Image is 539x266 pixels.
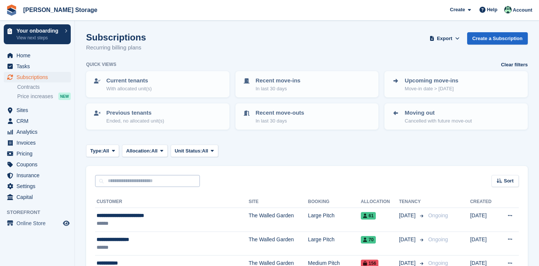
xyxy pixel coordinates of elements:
span: Account [513,6,532,14]
span: Unit Status: [175,147,202,155]
a: menu [4,116,71,126]
a: menu [4,61,71,72]
button: Allocation: All [122,145,168,157]
span: 61 [361,212,376,220]
span: All [103,147,109,155]
p: With allocated unit(s) [106,85,152,93]
a: Current tenants With allocated unit(s) [87,72,229,97]
a: menu [4,72,71,82]
td: [DATE] [470,232,498,256]
a: menu [4,50,71,61]
span: Export [437,35,452,42]
span: [DATE] [399,212,417,220]
a: menu [4,127,71,137]
a: menu [4,218,71,229]
p: In last 30 days [256,117,304,125]
td: [DATE] [470,208,498,232]
p: Moving out [405,109,472,117]
img: stora-icon-8386f47178a22dfd0bd8f6a31ec36ba5ce8667c1dd55bd0f319d3a0aa187defe.svg [6,4,17,16]
span: Insurance [16,170,61,181]
p: Recent move-outs [256,109,304,117]
span: All [202,147,208,155]
span: Allocation: [126,147,151,155]
p: Upcoming move-ins [405,76,458,85]
th: Customer [95,196,249,208]
a: menu [4,137,71,148]
a: Price increases NEW [17,92,71,100]
td: Large Pitch [308,208,361,232]
span: CRM [16,116,61,126]
th: Allocation [361,196,399,208]
p: Recurring billing plans [86,43,146,52]
span: All [151,147,158,155]
button: Unit Status: All [171,145,218,157]
p: Ended, no allocated unit(s) [106,117,164,125]
p: View next steps [16,34,61,41]
th: Tenancy [399,196,425,208]
div: NEW [58,93,71,100]
span: Capital [16,192,61,202]
td: The Walled Garden [249,208,308,232]
p: Cancelled with future move-out [405,117,472,125]
span: Online Store [16,218,61,229]
span: Ongoing [428,260,448,266]
h6: Quick views [86,61,116,68]
span: Ongoing [428,212,448,218]
p: Your onboarding [16,28,61,33]
th: Site [249,196,308,208]
button: Export [428,32,461,45]
h1: Subscriptions [86,32,146,42]
span: Type: [90,147,103,155]
span: Tasks [16,61,61,72]
a: menu [4,105,71,115]
span: Coupons [16,159,61,170]
span: Pricing [16,148,61,159]
span: Help [487,6,497,13]
span: Home [16,50,61,61]
th: Created [470,196,498,208]
span: Settings [16,181,61,191]
button: Type: All [86,145,119,157]
a: Your onboarding View next steps [4,24,71,44]
span: Storefront [7,209,74,216]
span: Analytics [16,127,61,137]
a: menu [4,181,71,191]
a: Preview store [62,219,71,228]
a: menu [4,148,71,159]
p: Recent move-ins [256,76,301,85]
span: Price increases [17,93,53,100]
a: Previous tenants Ended, no allocated unit(s) [87,104,229,129]
a: Create a Subscription [467,32,528,45]
a: Moving out Cancelled with future move-out [385,104,527,129]
p: Move-in date > [DATE] [405,85,458,93]
a: menu [4,192,71,202]
a: [PERSON_NAME] Storage [20,4,100,16]
a: Contracts [17,84,71,91]
p: Current tenants [106,76,152,85]
td: The Walled Garden [249,232,308,256]
span: [DATE] [399,236,417,244]
a: menu [4,159,71,170]
a: menu [4,170,71,181]
span: Invoices [16,137,61,148]
span: Ongoing [428,236,448,242]
a: Upcoming move-ins Move-in date > [DATE] [385,72,527,97]
a: Recent move-ins In last 30 days [236,72,378,97]
span: Sort [504,177,514,185]
span: 70 [361,236,376,244]
p: In last 30 days [256,85,301,93]
span: Sites [16,105,61,115]
th: Booking [308,196,361,208]
td: Large Pitch [308,232,361,256]
span: Create [450,6,465,13]
a: Recent move-outs In last 30 days [236,104,378,129]
img: Nicholas Pain [504,6,512,13]
a: Clear filters [501,61,528,69]
span: Subscriptions [16,72,61,82]
p: Previous tenants [106,109,164,117]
